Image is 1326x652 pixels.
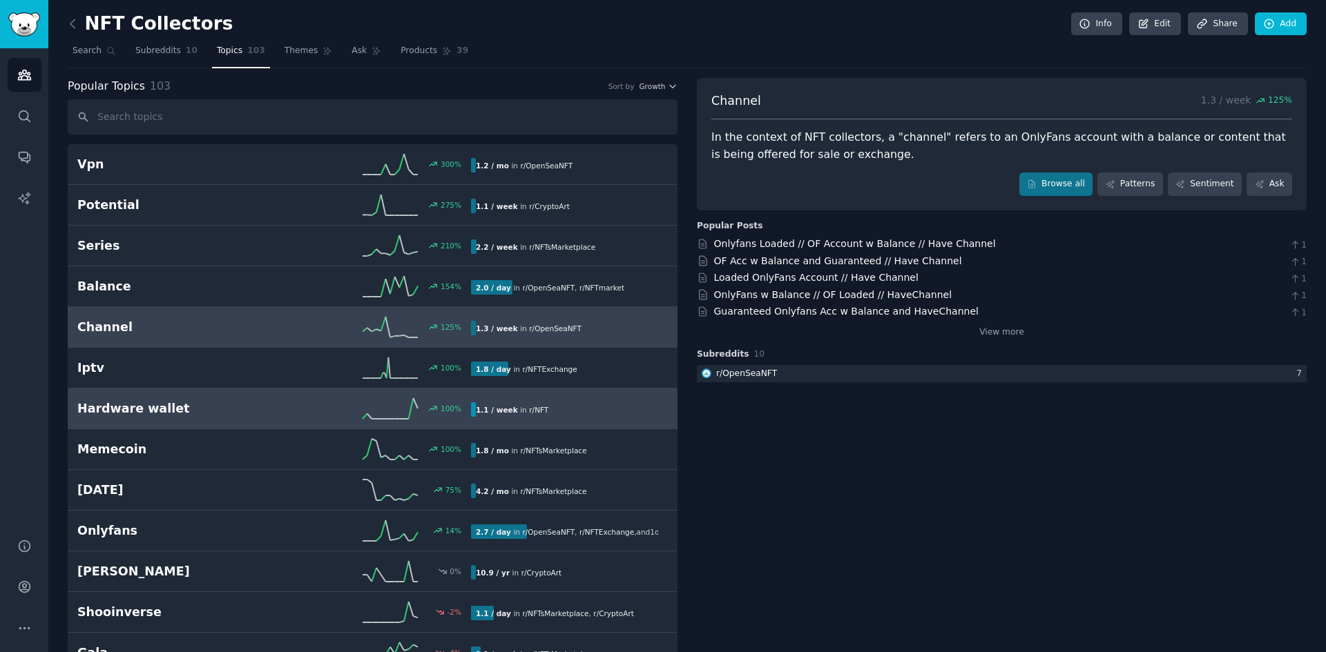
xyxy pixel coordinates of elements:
span: Products [401,45,437,57]
button: Growth [639,81,678,91]
a: Info [1071,12,1122,36]
span: 1 [1289,290,1307,302]
p: 1.3 / week [1201,92,1292,110]
a: OF Acc w Balance and Guaranteed // Have Channel [714,255,962,266]
img: OpenSeaNFT [702,368,711,378]
b: 2.0 / day [476,284,511,292]
div: 210 % [441,241,461,250]
h2: Shooinverse [77,604,274,621]
span: r/ NFTsMarketplace [520,487,586,495]
div: 100 % [441,363,461,373]
a: Loaded OnlyFans Account // Have Channel [714,272,919,283]
a: Ask [1247,172,1292,196]
div: Popular Posts [697,220,763,233]
div: 100 % [441,404,461,413]
div: 0 % [450,566,461,576]
a: Subreddits10 [131,40,202,68]
span: 1 [1289,239,1307,252]
div: in [471,362,582,376]
b: 1.1 / day [476,609,511,618]
b: 4.2 / mo [476,487,509,495]
span: r/ CryptoArt [593,609,634,618]
a: Guaranteed Onlyfans Acc w Balance and HaveChannel [714,306,979,317]
a: Memecoin100%1.8 / moin r/NFTsMarketplace [68,429,678,470]
div: in [471,321,586,335]
a: Ask [347,40,386,68]
span: Popular Topics [68,78,145,95]
span: 10 [186,45,198,57]
b: 2.7 / day [476,528,511,536]
div: 14 % [445,526,461,535]
span: Channel [711,92,761,110]
a: Onlyfans14%2.7 / dayin r/OpenSeaNFT,r/NFTExchange,and1other [68,511,678,551]
h2: Hardware wallet [77,400,274,417]
a: [PERSON_NAME]0%10.9 / yrin r/CryptoArt [68,551,678,592]
b: 1.3 / week [476,324,518,333]
span: r/ CryptoArt [521,569,562,577]
h2: Channel [77,319,274,336]
span: 10 [754,349,765,359]
b: 1.8 / day [476,365,511,373]
a: Patterns [1097,172,1162,196]
div: -2 % [448,607,461,617]
div: in [471,199,575,213]
span: , [575,284,577,292]
div: 100 % [441,444,461,454]
a: Balance154%2.0 / dayin r/OpenSeaNFT,r/NFTmarket [68,266,678,307]
a: Series210%2.2 / weekin r/NFTsMarketplace [68,226,678,266]
span: r/ OpenSeaNFT [522,284,575,292]
b: 1.8 / mo [476,446,509,455]
div: 7 [1296,368,1307,380]
div: 125 % [441,322,461,332]
div: in [471,402,553,417]
span: Ask [352,45,367,57]
a: [DATE]75%4.2 / moin r/NFTsMarketplace [68,470,678,511]
div: in [471,239,600,254]
span: 1 [1289,256,1307,268]
h2: Potential [77,197,274,214]
span: r/ OpenSeaNFT [529,324,582,333]
span: 39 [457,45,468,57]
a: View more [979,326,1024,339]
span: Subreddits [135,45,181,57]
div: In the context of NFT collectors, a "channel" refers to an OnlyFans account with a balance or con... [711,129,1292,163]
a: Channel125%1.3 / weekin r/OpenSeaNFT [68,307,678,348]
input: Search topics [68,99,678,135]
b: 2.2 / week [476,243,518,251]
span: 1 [1289,273,1307,286]
span: r/ NFTsMarketplace [529,243,595,251]
div: in [471,158,577,172]
span: and 1 other [637,528,674,536]
span: r/ NFTExchange [579,528,634,536]
span: 125 % [1268,95,1292,107]
span: r/ NFTExchange [522,365,577,373]
span: r/ CryptoArt [529,202,570,210]
a: Search [68,40,121,68]
b: 1.2 / mo [476,161,509,170]
a: Products39 [396,40,473,68]
a: Share [1188,12,1247,36]
span: r/ OpenSeaNFT [522,528,575,536]
a: Edit [1129,12,1181,36]
span: r/ NFTmarket [579,284,624,292]
span: r/ OpenSeaNFT [520,161,573,170]
a: Hardware wallet100%1.1 / weekin r/NFT [68,388,678,429]
a: Vpn300%1.2 / moin r/OpenSeaNFT [68,144,678,185]
b: 10.9 / yr [476,569,510,577]
div: 300 % [441,159,461,169]
b: 1.1 / week [476,202,518,210]
span: , [575,528,577,536]
h2: NFT Collectors [68,13,233,35]
span: Search [73,45,102,57]
div: in [471,280,629,295]
h2: Balance [77,278,274,295]
span: Topics [217,45,242,57]
span: r/ NFTsMarketplace [522,609,588,618]
span: , [589,609,591,618]
a: Browse all [1019,172,1093,196]
a: Themes [280,40,338,68]
div: in [471,524,658,539]
h2: Series [77,237,274,255]
div: Sort by [608,81,635,91]
h2: Onlyfans [77,522,274,540]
